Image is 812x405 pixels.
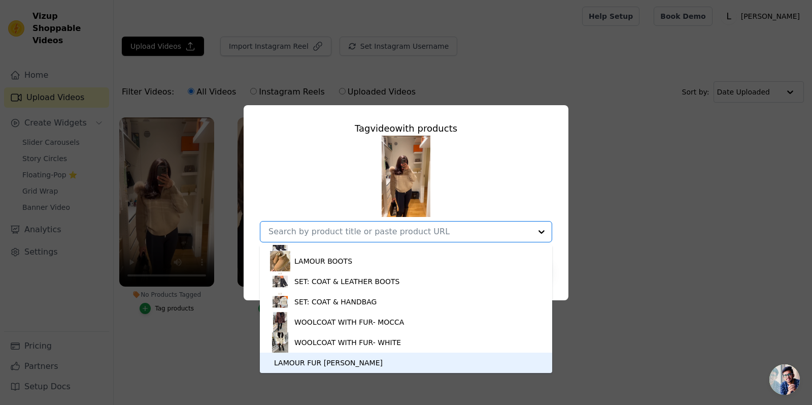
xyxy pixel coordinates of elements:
div: LAMOUR FUR [PERSON_NAME] [274,358,383,368]
div: WOOLCOAT WITH FUR- MOCCA [294,317,404,327]
div: WOOLCOAT WITH FUR- WHITE [294,337,401,348]
img: product thumbnail [270,271,290,292]
img: tn-c86a210159c143cca2bb605cc3fd4873.png [382,136,430,217]
div: SET: COAT & LEATHER BOOTS [294,276,399,287]
img: product thumbnail [270,332,290,353]
img: product thumbnail [270,292,290,312]
img: product thumbnail [270,251,290,271]
img: product thumbnail [270,312,290,332]
div: LAMOUR BOOTS [294,256,352,266]
input: Search by product title or paste product URL [268,227,531,236]
div: SET: COAT & HANDBAG [294,297,377,307]
div: Tag video with products [260,121,552,136]
a: Chat öffnen [769,364,800,395]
